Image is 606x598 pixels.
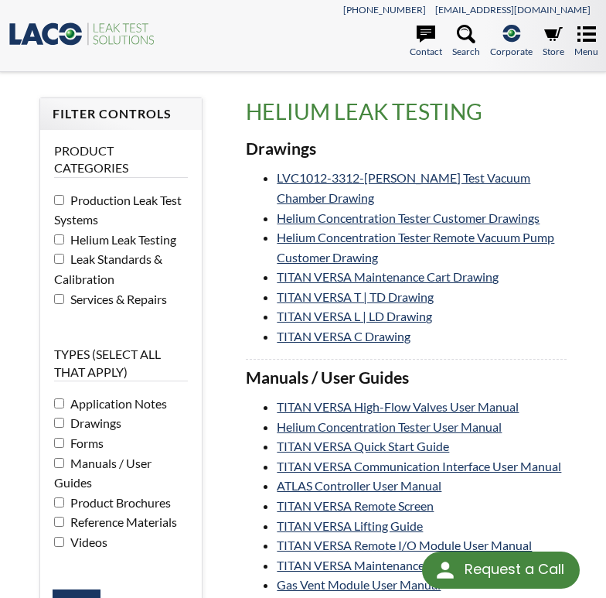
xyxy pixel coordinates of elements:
span: Product Brochures [66,495,171,510]
h3: Drawings [246,138,566,160]
a: TITAN VERSA Quick Start Guide [277,439,449,453]
a: ATLAS Controller User Manual [277,478,441,493]
a: TITAN VERSA Remote Screen [277,498,434,513]
h3: Manuals / User Guides [246,367,566,389]
legend: Product Categories [54,142,188,178]
h4: Filter Controls [53,106,189,122]
span: Leak Standards & Calibration [54,251,162,286]
a: TITAN VERSA Remote I/O Module User Manual [277,538,532,552]
span: Services & Repairs [66,292,167,306]
a: Helium Concentration Tester User Manual [277,419,502,434]
a: Search [452,25,480,59]
input: Production Leak Test Systems [54,195,64,205]
a: TITAN VERSA Maintenance Cart User Manual [277,558,522,572]
a: TITAN VERSA Maintenance Cart Drawing [277,269,499,284]
span: Manuals / User Guides [54,456,151,490]
a: Menu [574,25,598,59]
a: [PHONE_NUMBER] [343,4,426,15]
input: Videos [54,537,64,547]
input: Reference Materials [54,517,64,527]
input: Forms [54,438,64,448]
span: Reference Materials [66,514,177,529]
input: Services & Repairs [54,294,64,304]
a: TITAN VERSA T | TD Drawing [277,289,434,304]
a: TITAN VERSA C Drawing [277,329,410,343]
span: Drawings [66,415,121,430]
span: Helium Leak Testing [66,232,176,247]
div: Request a Call [465,552,564,587]
a: TITAN VERSA Communication Interface User Manual [277,459,561,473]
a: TITAN VERSA Lifting Guide [277,518,423,533]
span: Application Notes [66,396,167,411]
span: Corporate [490,44,533,59]
a: Helium Concentration Tester Remote Vacuum Pump Customer Drawing [277,230,554,265]
input: Application Notes [54,398,64,408]
a: Store [543,25,564,59]
input: Manuals / User Guides [54,458,64,468]
span: translation missing: en.product_groups.Helium Leak Testing [246,98,482,125]
a: [EMAIL_ADDRESS][DOMAIN_NAME] [435,4,591,15]
span: Forms [66,436,104,450]
a: Gas Vent Module User Manual [277,577,441,592]
span: Videos [66,535,107,549]
a: Contact [410,25,442,59]
input: Product Brochures [54,497,64,507]
input: Helium Leak Testing [54,234,64,244]
a: Helium Concentration Tester Customer Drawings [277,210,540,225]
span: Production Leak Test Systems [54,193,182,227]
input: Leak Standards & Calibration [54,254,64,264]
a: TITAN VERSA High-Flow Valves User Manual [277,399,519,414]
a: TITAN VERSA L | LD Drawing [277,309,432,323]
img: round button [433,558,458,583]
legend: Types (select all that apply) [54,346,188,381]
input: Drawings [54,418,64,428]
div: Request a Call [422,552,580,589]
a: LVC1012-3312-[PERSON_NAME] Test Vacuum Chamber Drawing [277,170,530,205]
